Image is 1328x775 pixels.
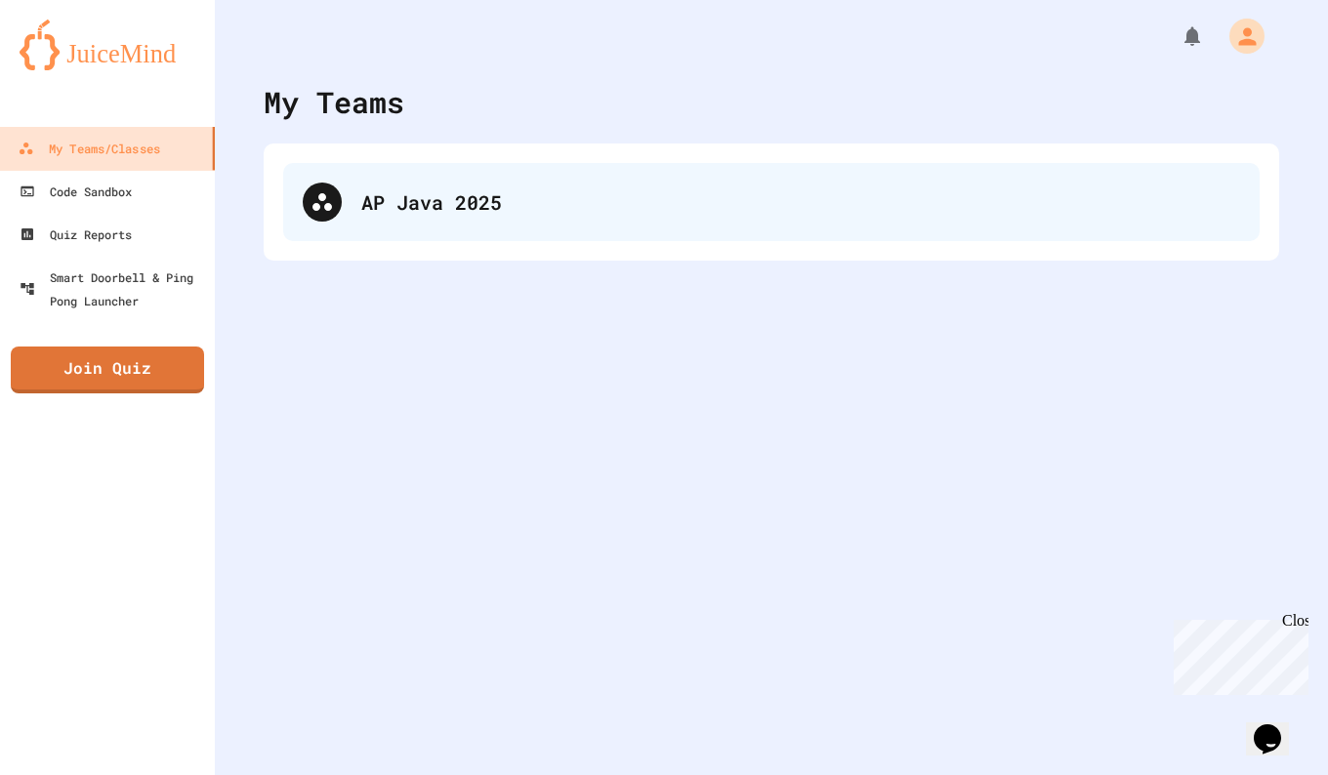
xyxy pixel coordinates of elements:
[20,223,132,246] div: Quiz Reports
[20,20,195,70] img: logo-orange.svg
[8,8,135,124] div: Chat with us now!Close
[1246,697,1308,755] iframe: chat widget
[361,187,1240,217] div: AP Java 2025
[1209,14,1269,59] div: My Account
[283,163,1260,241] div: AP Java 2025
[19,137,160,160] div: My Teams/Classes
[20,180,132,203] div: Code Sandbox
[11,347,204,393] a: Join Quiz
[1166,612,1308,695] iframe: chat widget
[1144,20,1209,53] div: My Notifications
[264,80,404,124] div: My Teams
[20,265,207,312] div: Smart Doorbell & Ping Pong Launcher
